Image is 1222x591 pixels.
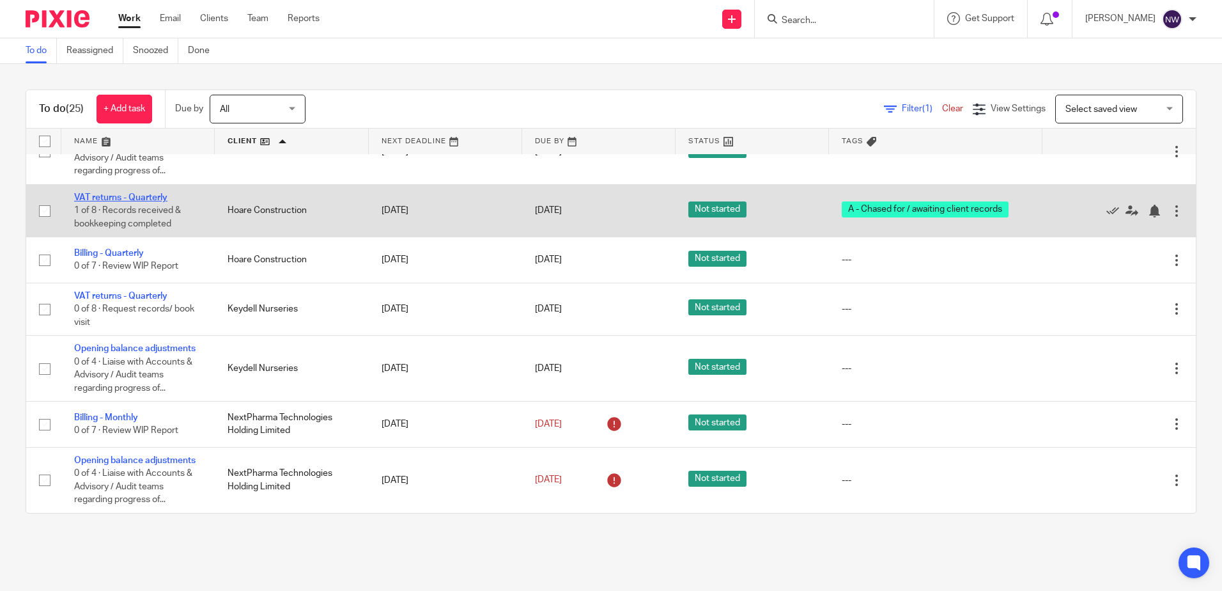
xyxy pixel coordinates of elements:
[74,249,144,258] a: Billing - Quarterly
[991,104,1046,113] span: View Settings
[74,206,181,228] span: 1 of 8 · Records received & bookkeeping completed
[74,344,196,353] a: Opening balance adjustments
[688,471,746,487] span: Not started
[688,251,746,267] span: Not started
[688,414,746,430] span: Not started
[26,38,57,63] a: To do
[247,12,268,25] a: Team
[74,140,192,175] span: 0 of 4 · Liaise with Accounts & Advisory / Audit teams regarding progress of...
[74,469,192,504] span: 0 of 4 · Liaise with Accounts & Advisory / Audit teams regarding progress of...
[922,104,932,113] span: (1)
[842,362,1029,375] div: ---
[535,147,562,156] span: [DATE]
[215,283,368,335] td: Keydell Nurseries
[74,193,167,202] a: VAT returns - Quarterly
[188,38,219,63] a: Done
[535,255,562,264] span: [DATE]
[842,253,1029,266] div: ---
[66,104,84,114] span: (25)
[842,474,1029,487] div: ---
[369,336,522,402] td: [DATE]
[288,12,320,25] a: Reports
[1085,12,1156,25] p: [PERSON_NAME]
[74,413,138,422] a: Billing - Monthly
[74,304,194,327] span: 0 of 8 · Request records/ book visit
[369,447,522,513] td: [DATE]
[369,283,522,335] td: [DATE]
[688,359,746,375] span: Not started
[66,38,123,63] a: Reassigned
[842,418,1029,430] div: ---
[902,104,942,113] span: Filter
[535,476,562,485] span: [DATE]
[215,336,368,402] td: Keydell Nurseries
[215,402,368,447] td: NextPharma Technologies Holding Limited
[74,292,167,301] a: VAT returns - Quarterly
[215,184,368,237] td: Hoare Construction
[118,12,141,25] a: Work
[74,456,196,465] a: Opening balance adjustments
[369,237,522,283] td: [DATE]
[780,15,895,27] input: Search
[842,138,863,145] span: Tags
[215,447,368,513] td: NextPharma Technologies Holding Limited
[688,201,746,217] span: Not started
[74,358,192,393] span: 0 of 4 · Liaise with Accounts & Advisory / Audit teams regarding progress of...
[220,105,229,114] span: All
[369,402,522,447] td: [DATE]
[26,10,89,28] img: Pixie
[942,104,963,113] a: Clear
[74,262,178,271] span: 0 of 7 · Review WIP Report
[535,304,562,313] span: [DATE]
[535,207,562,216] span: [DATE]
[1162,9,1182,29] img: svg%3E
[97,95,152,123] a: + Add task
[965,14,1014,23] span: Get Support
[39,102,84,116] h1: To do
[535,364,562,373] span: [DATE]
[1106,204,1125,217] a: Mark as done
[160,12,181,25] a: Email
[369,184,522,237] td: [DATE]
[688,299,746,315] span: Not started
[200,12,228,25] a: Clients
[842,303,1029,315] div: ---
[133,38,178,63] a: Snoozed
[535,420,562,429] span: [DATE]
[215,237,368,283] td: Hoare Construction
[175,102,203,115] p: Due by
[1065,105,1137,114] span: Select saved view
[74,427,178,436] span: 0 of 7 · Review WIP Report
[842,201,1009,217] span: A - Chased for / awaiting client records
